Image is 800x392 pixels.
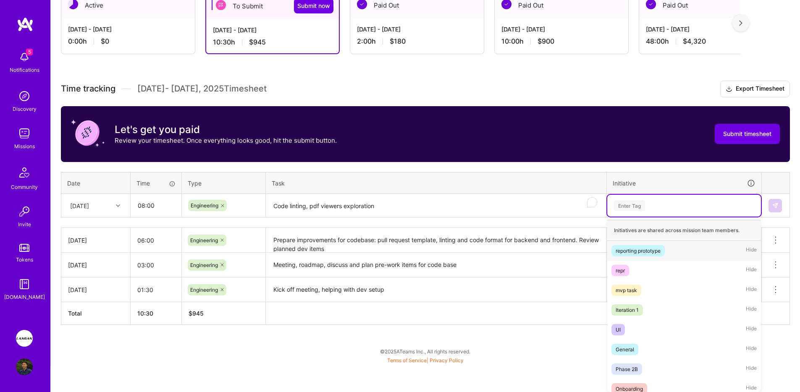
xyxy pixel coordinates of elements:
div: reporting prototype [616,246,661,255]
textarea: Kick off meeting, helping with dev setup [267,278,606,301]
input: HH:MM [131,194,181,217]
a: User Avatar [14,358,35,375]
img: teamwork [16,125,33,142]
p: Review your timesheet. Once everything looks good, hit the submit button. [115,136,337,145]
img: right [739,20,742,26]
span: Engineering [190,237,218,243]
span: [DATE] - [DATE] , 2025 Timesheet [137,84,267,94]
div: 10:30 h [213,38,332,47]
div: Phase 2B [616,365,638,374]
div: [DATE] - [DATE] [501,25,622,34]
div: Discovery [13,105,37,113]
span: Submit timesheet [723,130,771,138]
span: Hide [746,344,757,355]
div: [DATE] - [DATE] [213,26,332,34]
h3: Let's get you paid [115,123,337,136]
div: UI [616,325,621,334]
img: logo [17,17,34,32]
a: Terms of Service [387,357,427,363]
span: | [387,357,464,363]
span: Engineering [190,287,218,293]
div: General [616,345,634,354]
textarea: Prepare improvements for codebase: pull request template, linting and code format for backend and... [267,229,606,252]
span: Submit now [297,2,330,10]
span: $180 [390,37,406,46]
textarea: To enrich screen reader interactions, please activate Accessibility in Grammarly extension settings [267,195,606,217]
div: [DATE] - [DATE] [68,25,188,34]
div: [DATE] [68,236,123,245]
div: [DOMAIN_NAME] [4,293,45,301]
img: bell [16,49,33,65]
div: 0:00 h [68,37,188,46]
img: guide book [16,276,33,293]
th: Total [61,302,131,325]
div: Tokens [16,255,33,264]
th: Task [266,172,607,194]
span: Hide [746,285,757,296]
div: © 2025 ATeams Inc., All rights reserved. [50,341,800,362]
div: mvp task [616,286,637,295]
div: [DATE] - [DATE] [357,25,477,34]
span: Hide [746,324,757,335]
div: 48:00 h [646,37,766,46]
img: discovery [16,88,33,105]
img: coin [71,116,105,150]
div: Initiatives are shared across mission team members. [607,220,761,241]
span: Engineering [190,262,218,268]
img: Submit [772,202,779,209]
div: Time [136,179,176,188]
div: Initiative [613,178,755,188]
span: Hide [746,304,757,316]
div: Invite [18,220,31,229]
span: $900 [538,37,554,46]
textarea: Meeting, roadmap, discuss and plan pre-work items for code base [267,253,606,277]
img: tokens [19,244,29,252]
img: User Avatar [16,358,33,375]
i: icon Chevron [116,204,120,208]
div: [DATE] [68,261,123,269]
div: Enter Tag [614,199,645,212]
div: Community [11,183,38,191]
button: Submit timesheet [715,124,780,144]
div: Missions [14,142,35,151]
span: Hide [746,265,757,276]
img: Community [14,162,34,183]
input: HH:MM [131,229,181,251]
button: Export Timesheet [720,81,790,97]
th: Date [61,172,131,194]
th: Type [182,172,266,194]
a: Privacy Policy [430,357,464,363]
div: [DATE] - [DATE] [646,25,766,34]
span: $0 [101,37,109,46]
div: [DATE] [68,285,123,294]
span: $4,320 [683,37,706,46]
div: 10:00 h [501,37,622,46]
span: $ 945 [189,310,204,317]
span: Hide [746,245,757,256]
img: Invite [16,203,33,220]
div: 2:00 h [357,37,477,46]
div: repr [616,266,625,275]
div: [DATE] [70,201,89,210]
i: icon Download [726,85,732,94]
span: 5 [26,49,33,55]
th: 10:30 [131,302,182,325]
input: HH:MM [131,254,181,276]
span: $945 [249,38,266,47]
span: Time tracking [61,84,115,94]
div: Iteration 1 [616,306,639,314]
input: HH:MM [131,279,181,301]
span: Hide [746,363,757,375]
div: Notifications [10,65,39,74]
img: Langan: AI-Copilot for Environmental Site Assessment [16,330,33,347]
span: Engineering [191,202,218,209]
a: Langan: AI-Copilot for Environmental Site Assessment [14,330,35,347]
